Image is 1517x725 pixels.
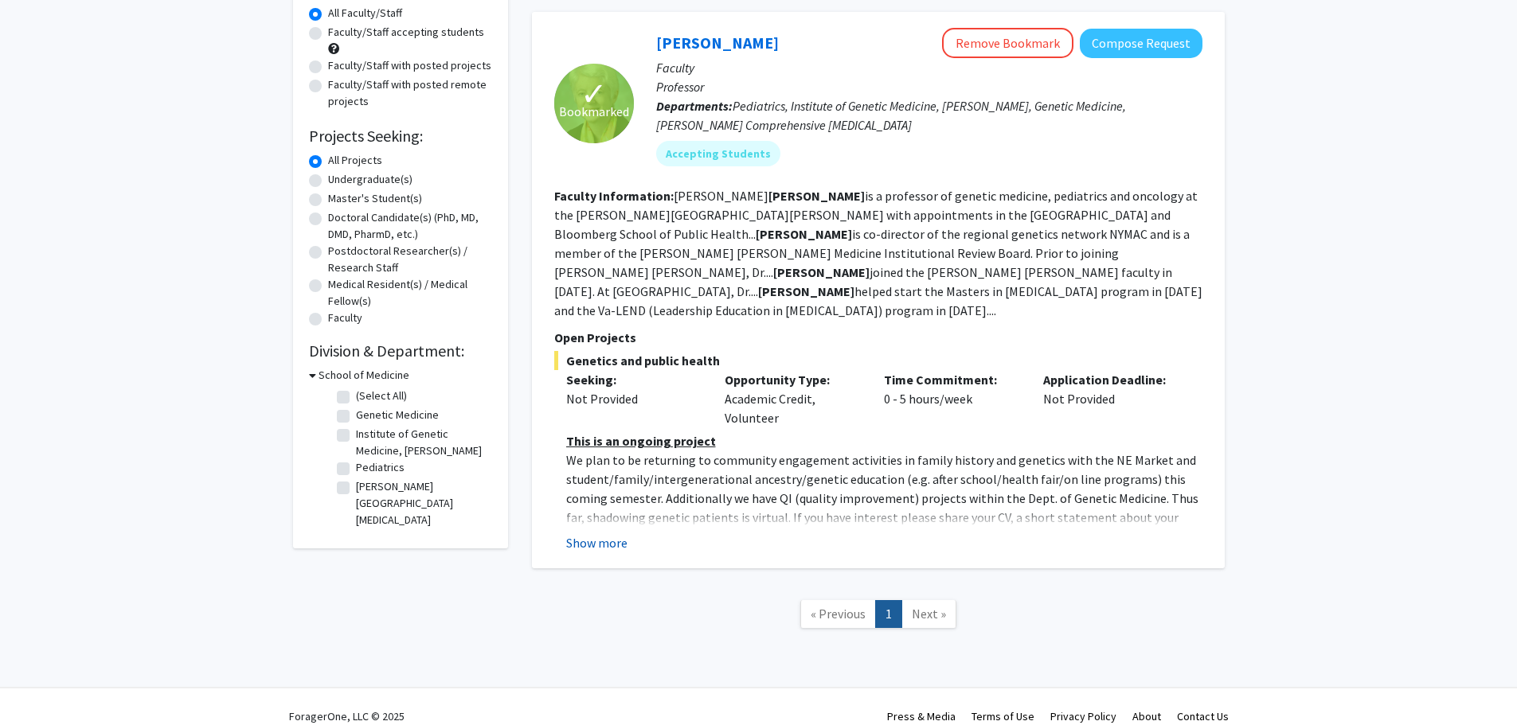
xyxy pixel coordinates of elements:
div: Academic Credit, Volunteer [713,370,872,427]
label: Undergraduate(s) [328,171,412,188]
b: [PERSON_NAME] [756,226,852,242]
label: (Select All) [356,388,407,404]
span: Bookmarked [559,102,629,121]
label: Institute of Genetic Medicine, [PERSON_NAME] [356,426,488,459]
label: Faculty/Staff with posted remote projects [328,76,492,110]
p: Open Projects [554,328,1202,347]
button: Show more [566,533,628,552]
label: Faculty/Staff with posted projects [328,57,491,74]
p: Time Commitment: [884,370,1019,389]
label: Doctoral Candidate(s) (PhD, MD, DMD, PharmD, etc.) [328,209,492,243]
label: Medical Resident(s) / Medical Fellow(s) [328,276,492,310]
label: Postdoctoral Researcher(s) / Research Staff [328,243,492,276]
a: Previous Page [800,600,876,628]
span: Pediatrics, Institute of Genetic Medicine, [PERSON_NAME], Genetic Medicine, [PERSON_NAME] Compreh... [656,98,1126,133]
span: ✓ [581,86,608,102]
a: [PERSON_NAME] [656,33,779,53]
a: Contact Us [1177,709,1229,723]
label: All Projects [328,152,382,169]
nav: Page navigation [532,584,1225,649]
div: Not Provided [1031,370,1191,427]
mat-chip: Accepting Students [656,141,780,166]
p: Seeking: [566,370,702,389]
a: Press & Media [887,709,956,723]
p: Faculty [656,58,1202,77]
label: Genetic Medicine [356,407,439,423]
b: Departments: [656,98,733,114]
p: We plan to be returning to community engagement activities in family history and genetics with th... [566,450,1202,565]
fg-read-more: [PERSON_NAME] is a professor of genetic medicine, pediatrics and oncology at the [PERSON_NAME][GE... [554,188,1202,318]
span: Genetics and public health [554,351,1202,370]
u: This is an ongoing project [566,433,716,449]
div: 0 - 5 hours/week [872,370,1031,427]
a: Privacy Policy [1050,709,1116,723]
a: About [1132,709,1161,723]
label: Pediatrics [356,459,405,476]
label: Faculty/Staff accepting students [328,24,484,41]
button: Remove Bookmark [942,28,1073,58]
label: Master's Student(s) [328,190,422,207]
b: [PERSON_NAME] [758,283,854,299]
b: [PERSON_NAME] [773,264,870,280]
span: Next » [912,606,946,622]
b: [PERSON_NAME] [768,188,865,204]
a: Next Page [901,600,956,628]
p: Opportunity Type: [725,370,860,389]
h3: School of Medicine [319,367,409,384]
b: Faculty Information: [554,188,674,204]
div: Not Provided [566,389,702,408]
p: Application Deadline: [1043,370,1179,389]
h2: Projects Seeking: [309,127,492,146]
label: Faculty [328,310,362,326]
span: « Previous [811,606,866,622]
h2: Division & Department: [309,341,492,361]
button: Compose Request to Joann Bodurtha [1080,29,1202,58]
p: Professor [656,77,1202,96]
a: 1 [875,600,902,628]
a: Terms of Use [972,709,1034,723]
label: [PERSON_NAME][GEOGRAPHIC_DATA][MEDICAL_DATA] [356,478,488,528]
label: All Faculty/Staff [328,5,402,21]
iframe: Chat [12,653,68,713]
